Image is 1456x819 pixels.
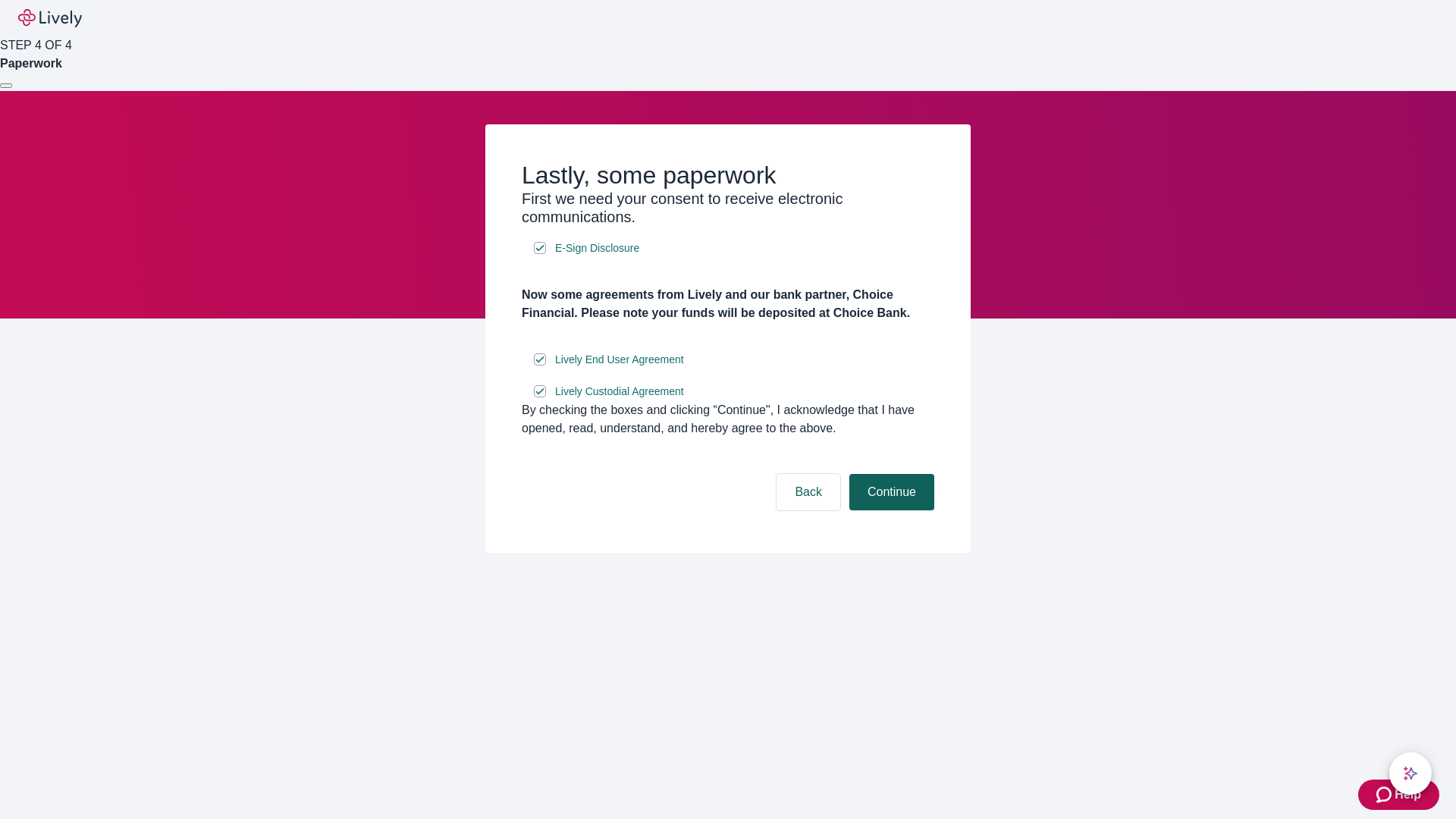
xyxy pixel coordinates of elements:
[522,161,934,190] h2: Lastly, some paperwork
[552,239,642,258] a: e-sign disclosure document
[552,382,687,401] a: e-sign disclosure document
[849,474,934,510] button: Continue
[552,350,687,369] a: e-sign disclosure document
[1403,766,1418,781] svg: Lively AI Assistant
[522,190,934,226] h3: First we need your consent to receive electronic communications.
[1389,752,1432,795] button: chat
[522,401,934,438] div: By checking the boxes and clicking “Continue", I acknowledge that I have opened, read, understand...
[522,286,934,322] h4: Now some agreements from Lively and our bank partner, Choice Financial. Please note your funds wi...
[555,384,684,400] span: Lively Custodial Agreement
[1395,786,1421,804] span: Help
[1358,780,1439,810] button: Zendesk support iconHelp
[1376,786,1395,804] svg: Zendesk support icon
[777,474,840,510] button: Back
[555,352,684,368] span: Lively End User Agreement
[18,9,82,27] img: Lively
[555,240,639,256] span: E-Sign Disclosure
